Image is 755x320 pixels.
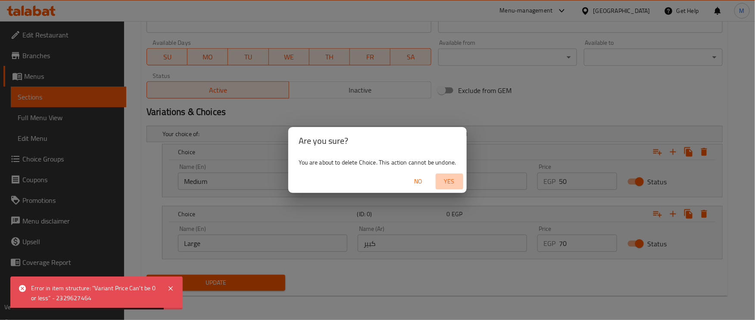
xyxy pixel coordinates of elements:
[405,174,432,190] button: No
[288,155,466,170] div: You are about to delete Choice. This action cannot be undone.
[408,176,429,187] span: No
[299,134,456,148] h2: Are you sure?
[436,174,463,190] button: Yes
[31,283,159,303] div: Error in item structure: "Variant Price Can't be 0 or less" - 2329627464
[439,176,460,187] span: Yes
